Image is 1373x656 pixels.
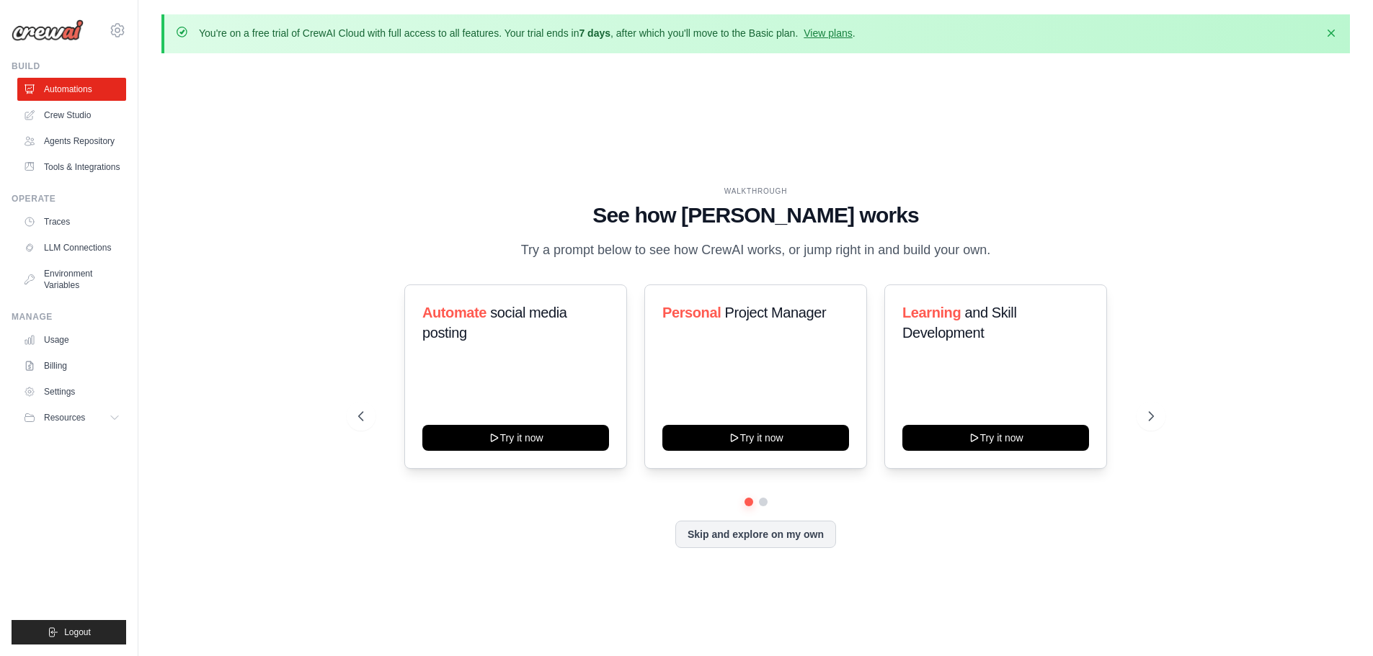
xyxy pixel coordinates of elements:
[17,130,126,153] a: Agents Repository
[12,60,126,72] div: Build
[358,186,1154,197] div: WALKTHROUGH
[12,19,84,41] img: Logo
[17,236,126,259] a: LLM Connections
[64,626,91,638] span: Logout
[422,305,567,341] span: social media posting
[358,202,1154,228] h1: See how [PERSON_NAME] works
[662,425,849,451] button: Try it now
[17,104,126,127] a: Crew Studio
[422,305,486,320] span: Automate
[514,240,998,261] p: Try a prompt below to see how CrewAI works, or jump right in and build your own.
[12,620,126,644] button: Logout
[17,354,126,377] a: Billing
[422,425,609,451] button: Try it now
[199,26,856,40] p: You're on a free trial of CrewAI Cloud with full access to all features. Your trial ends in , aft...
[17,78,126,101] a: Automations
[17,156,126,179] a: Tools & Integrations
[12,311,126,323] div: Manage
[675,521,836,548] button: Skip and explore on my own
[17,406,126,429] button: Resources
[579,27,610,39] strong: 7 days
[17,380,126,403] a: Settings
[804,27,852,39] a: View plans
[17,210,126,233] a: Traces
[902,305,1016,341] span: and Skill Development
[17,328,126,351] a: Usage
[902,425,1089,451] button: Try it now
[17,262,126,297] a: Environment Variables
[662,305,721,320] span: Personal
[724,305,826,320] span: Project Manager
[902,305,961,320] span: Learning
[12,193,126,205] div: Operate
[44,412,85,423] span: Resources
